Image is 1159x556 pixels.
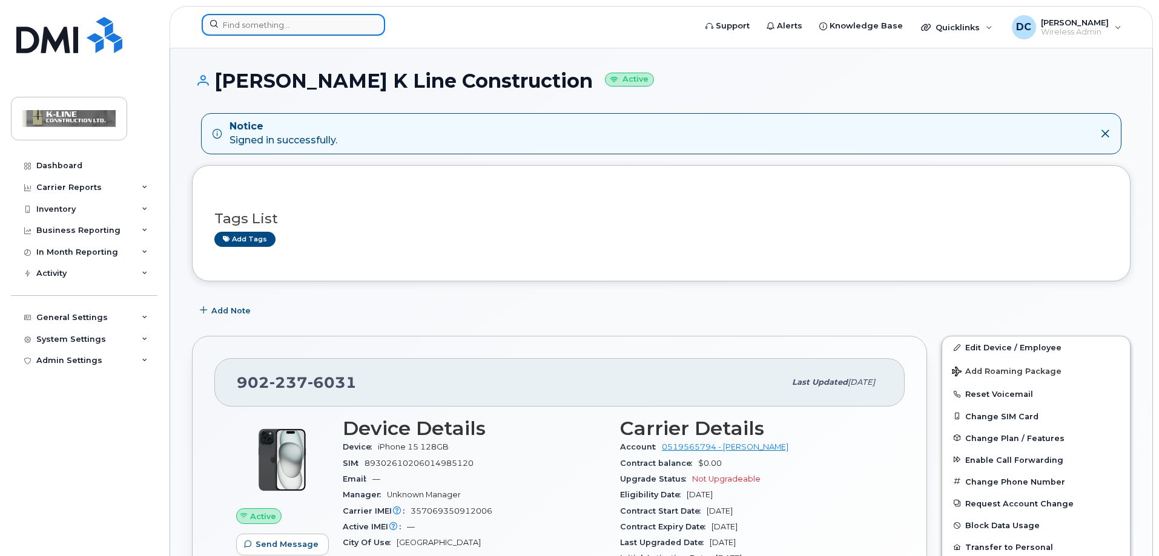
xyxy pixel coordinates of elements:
[620,459,698,468] span: Contract balance
[192,70,1131,91] h1: [PERSON_NAME] K Line Construction
[605,73,654,87] small: Active
[343,538,397,547] span: City Of Use
[620,417,883,439] h3: Carrier Details
[942,336,1130,358] a: Edit Device / Employee
[365,459,474,468] span: 89302610206014985120
[411,506,492,515] span: 357069350912006
[712,522,738,531] span: [DATE]
[343,522,407,531] span: Active IMEI
[214,232,276,247] a: Add tags
[942,471,1130,492] button: Change Phone Number
[698,459,722,468] span: $0.00
[620,506,707,515] span: Contract Start Date
[710,538,736,547] span: [DATE]
[965,455,1063,464] span: Enable Call Forwarding
[229,120,337,134] strong: Notice
[246,424,319,496] img: iPhone_15_Black.png
[308,373,357,391] span: 6031
[397,538,481,547] span: [GEOGRAPHIC_DATA]
[965,433,1065,442] span: Change Plan / Features
[848,378,875,387] span: [DATE]
[237,373,357,391] span: 902
[942,449,1130,471] button: Enable Call Forwarding
[343,417,606,439] h3: Device Details
[707,506,733,515] span: [DATE]
[250,511,276,522] span: Active
[620,490,687,499] span: Eligibility Date
[372,474,380,483] span: —
[942,427,1130,449] button: Change Plan / Features
[378,442,449,451] span: iPhone 15 128GB
[343,459,365,468] span: SIM
[942,358,1130,383] button: Add Roaming Package
[343,506,411,515] span: Carrier IMEI
[211,305,251,316] span: Add Note
[620,522,712,531] span: Contract Expiry Date
[942,514,1130,536] button: Block Data Usage
[407,522,415,531] span: —
[387,490,461,499] span: Unknown Manager
[792,378,848,387] span: Last updated
[269,373,308,391] span: 237
[692,474,761,483] span: Not Upgradeable
[343,474,372,483] span: Email
[192,299,261,321] button: Add Note
[662,442,788,451] a: 0519565794 - [PERSON_NAME]
[620,474,692,483] span: Upgrade Status
[620,538,710,547] span: Last Upgraded Date
[256,538,319,550] span: Send Message
[942,492,1130,514] button: Request Account Change
[229,120,337,148] div: Signed in successfully.
[952,367,1062,378] span: Add Roaming Package
[214,211,1108,226] h3: Tags List
[343,442,378,451] span: Device
[236,534,329,555] button: Send Message
[687,490,713,499] span: [DATE]
[942,405,1130,427] button: Change SIM Card
[620,442,662,451] span: Account
[343,490,387,499] span: Manager
[942,383,1130,405] button: Reset Voicemail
